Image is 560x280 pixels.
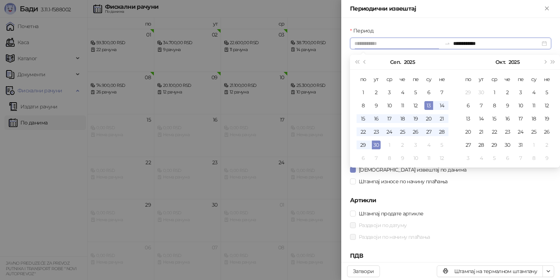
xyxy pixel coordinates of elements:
div: 18 [529,114,538,123]
th: че [501,73,514,86]
div: Периодични извештај [350,4,542,13]
div: 29 [464,88,472,97]
button: Изабери годину [404,55,415,69]
td: 2025-09-01 [357,86,370,99]
div: 1 [359,88,367,97]
th: ср [383,73,396,86]
td: 2025-09-05 [409,86,422,99]
div: 16 [372,114,381,123]
div: 27 [464,141,472,149]
div: 19 [411,114,420,123]
div: 9 [503,101,512,110]
td: 2025-09-26 [409,125,422,138]
td: 2025-10-08 [383,151,396,165]
div: 9 [542,154,551,162]
div: 4 [398,88,407,97]
td: 2025-10-06 [462,99,475,112]
td: 2025-09-04 [396,86,409,99]
div: 1 [490,88,499,97]
td: 2025-09-19 [409,112,422,125]
span: [DEMOGRAPHIC_DATA] извештај по данима [356,166,469,174]
h5: ПДВ [350,252,551,260]
th: не [435,73,448,86]
td: 2025-10-11 [422,151,435,165]
td: 2025-11-09 [540,151,553,165]
div: 7 [372,154,381,162]
div: 6 [359,154,367,162]
div: 3 [516,88,525,97]
div: 5 [542,88,551,97]
div: 23 [372,127,381,136]
td: 2025-09-29 [357,138,370,151]
td: 2025-10-01 [383,138,396,151]
td: 2025-10-05 [540,86,553,99]
div: 14 [437,101,446,110]
div: 28 [437,127,446,136]
button: Затвори [347,265,380,277]
div: 21 [437,114,446,123]
td: 2025-10-04 [527,86,540,99]
td: 2025-09-10 [383,99,396,112]
div: 15 [359,114,367,123]
button: Изабери месец [495,55,505,69]
th: пе [514,73,527,86]
td: 2025-10-03 [514,86,527,99]
button: Следећа година (Control + right) [549,55,557,69]
td: 2025-09-20 [422,112,435,125]
div: 9 [398,154,407,162]
div: 12 [411,101,420,110]
th: не [540,73,553,86]
td: 2025-09-21 [435,112,448,125]
td: 2025-11-07 [514,151,527,165]
td: 2025-09-14 [435,99,448,112]
div: 20 [464,127,472,136]
td: 2025-11-05 [488,151,501,165]
div: 30 [477,88,486,97]
th: ут [370,73,383,86]
span: Раздвоји по датуму [356,221,409,229]
td: 2025-10-04 [422,138,435,151]
td: 2025-10-20 [462,125,475,138]
div: 10 [411,154,420,162]
div: 2 [398,141,407,149]
div: 2 [542,141,551,149]
div: 2 [372,88,381,97]
td: 2025-09-18 [396,112,409,125]
div: 15 [490,114,499,123]
div: 9 [372,101,381,110]
td: 2025-10-03 [409,138,422,151]
div: 3 [411,141,420,149]
td: 2025-10-08 [488,99,501,112]
td: 2025-10-22 [488,125,501,138]
td: 2025-10-29 [488,138,501,151]
input: Период [354,39,442,47]
td: 2025-10-09 [501,99,514,112]
td: 2025-09-13 [422,99,435,112]
div: 31 [516,141,525,149]
div: 30 [503,141,512,149]
td: 2025-10-05 [435,138,448,151]
td: 2025-09-03 [383,86,396,99]
td: 2025-09-30 [370,138,383,151]
td: 2025-10-11 [527,99,540,112]
th: су [422,73,435,86]
th: пе [409,73,422,86]
td: 2025-09-25 [396,125,409,138]
div: 18 [398,114,407,123]
button: Следећи месец (PageDown) [541,55,549,69]
td: 2025-09-08 [357,99,370,112]
div: 8 [529,154,538,162]
th: по [462,73,475,86]
td: 2025-10-14 [475,112,488,125]
td: 2025-09-12 [409,99,422,112]
td: 2025-10-24 [514,125,527,138]
div: 13 [424,101,433,110]
td: 2025-10-28 [475,138,488,151]
button: Претходни месец (PageUp) [361,55,369,69]
div: 4 [529,88,538,97]
button: Close [542,4,551,13]
td: 2025-10-10 [514,99,527,112]
label: Период [350,27,378,35]
td: 2025-10-01 [488,86,501,99]
span: Раздвоји по начину плаћања [356,233,433,241]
